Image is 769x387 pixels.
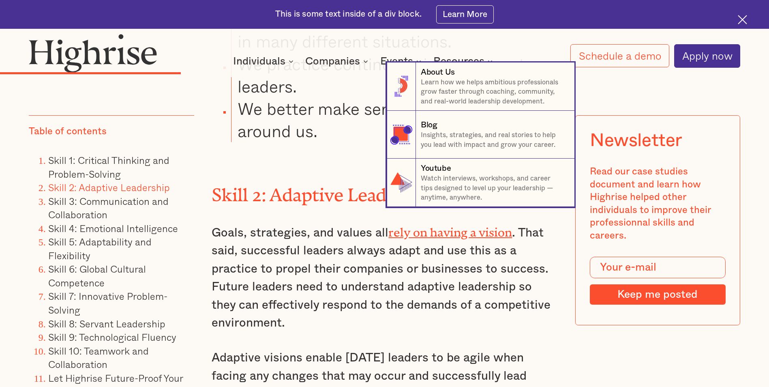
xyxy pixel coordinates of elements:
[590,257,725,305] form: Modal Form
[387,159,575,207] a: YoutubeWatch interviews, workshops, and career tips designed to level up your leadership — anytim...
[421,67,455,78] div: About Us
[212,221,557,332] p: Goals, strategies, and values all . That said, successful leaders always adapt and use this as a ...
[738,15,747,24] img: Cross icon
[233,56,296,66] div: Individuals
[674,44,740,68] a: Apply now
[380,56,413,66] div: Events
[48,329,177,344] a: Skill 9: Technological Fluency
[421,131,565,149] p: Insights, strategies, and real stories to help you lead with impact and grow your career.
[387,62,575,111] a: About UsLearn how we helps ambitious professionals grow faster through coaching, community, and r...
[48,262,146,290] a: Skill 6: Global Cultural Competence
[387,111,575,159] a: BlogInsights, strategies, and real stories to help you lead with impact and grow your career.
[421,119,437,131] div: Blog
[48,234,152,263] a: Skill 5: Adaptability and Flexibility
[421,174,565,202] p: Watch interviews, workshops, and career tips designed to level up your leadership — anytime, anyw...
[48,289,168,318] a: Skill 7: Innovative Problem-Solving
[436,5,494,24] a: Learn More
[29,34,157,73] img: Highrise logo
[48,193,169,222] a: Skill 3: Communication and Collaboration
[48,221,178,236] a: Skill 4: Emotional Intelligence
[590,284,725,305] input: Keep me posted
[570,44,669,67] a: Schedule a demo
[433,56,484,66] div: Resources
[48,316,166,331] a: Skill 8: Servant Leadership
[275,9,422,20] div: This is some text inside of a div block.
[388,226,512,233] a: rely on having a vision
[590,257,725,278] input: Your e-mail
[421,78,565,106] p: Learn how we helps ambitious professionals grow faster through coaching, community, and real-worl...
[305,56,371,66] div: Companies
[380,56,424,66] div: Events
[421,163,451,174] div: Youtube
[48,343,149,372] a: Skill 10: Teamwork and Collaboration
[305,56,360,66] div: Companies
[233,56,285,66] div: Individuals
[433,56,495,66] div: Resources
